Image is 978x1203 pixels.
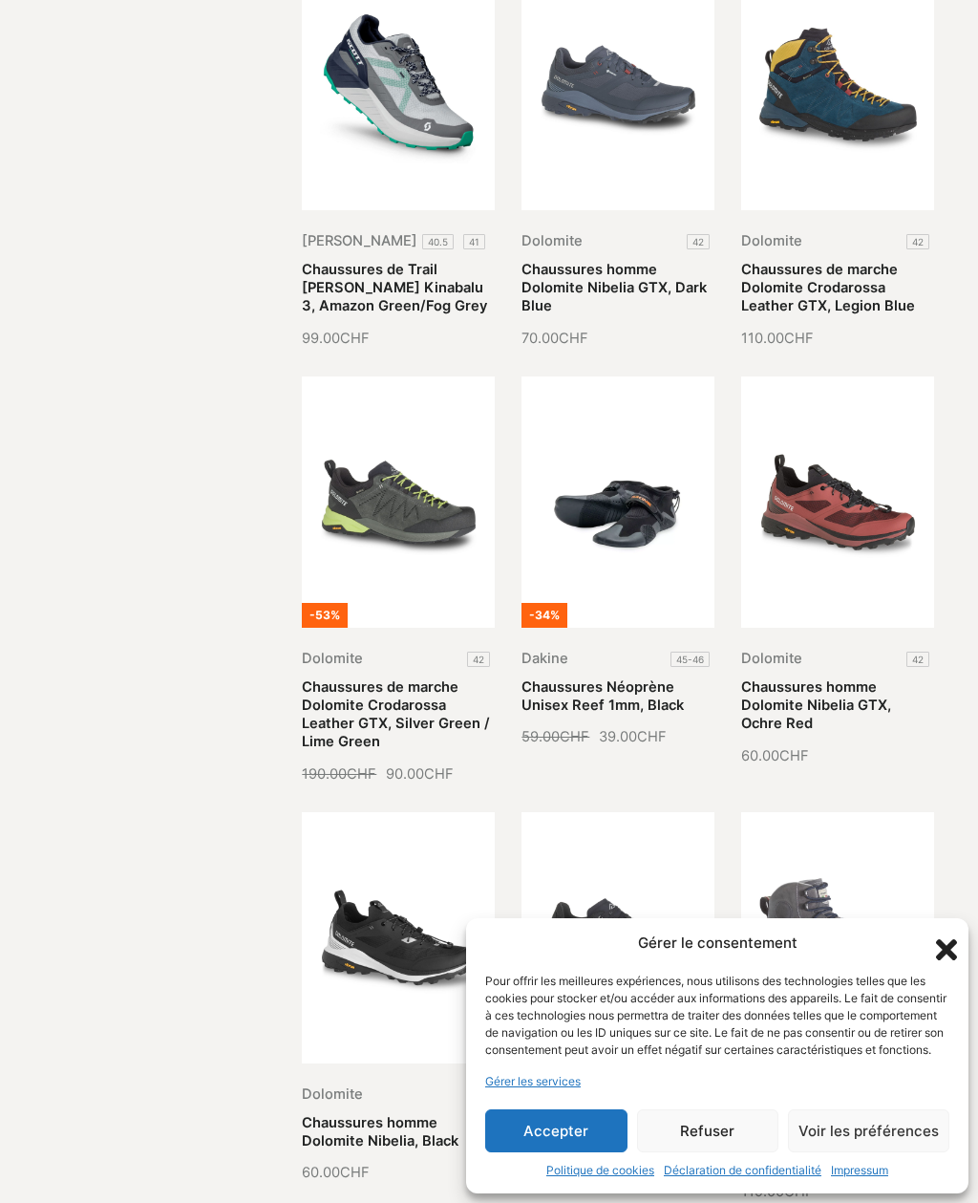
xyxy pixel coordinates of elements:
a: Chaussures homme Dolomite Nibelia GTX, Ochre Red [741,678,891,732]
button: Accepter [485,1109,627,1152]
a: Chaussures de marche Dolomite Crodarossa Leather GTX, Legion Blue [741,261,915,314]
a: Chaussures Néoprène Unisex Reef 1mm, Black [521,678,684,714]
div: Pour offrir les meilleures expériences, nous utilisons des technologies telles que les cookies po... [485,973,947,1059]
a: Chaussures homme Dolomite Nibelia, Black [302,1114,458,1149]
div: Gérer le consentement [638,933,797,955]
a: Chaussures homme Dolomite Nibelia GTX, Dark Blue [521,261,707,314]
a: Déclaration de confidentialité [664,1162,821,1179]
div: Fermer la boîte de dialogue [930,934,949,953]
button: Voir les préférences [788,1109,949,1152]
a: Politique de cookies [546,1162,654,1179]
a: Gérer les services [485,1073,581,1090]
button: Refuser [637,1109,779,1152]
a: Chaussures de marche Dolomite Crodarossa Leather GTX, Silver Green / Lime Green [302,678,490,750]
a: Chaussures de Trail [PERSON_NAME] Kinabalu 3, Amazon Green/Fog Grey [302,261,487,314]
a: Impressum [831,1162,888,1179]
